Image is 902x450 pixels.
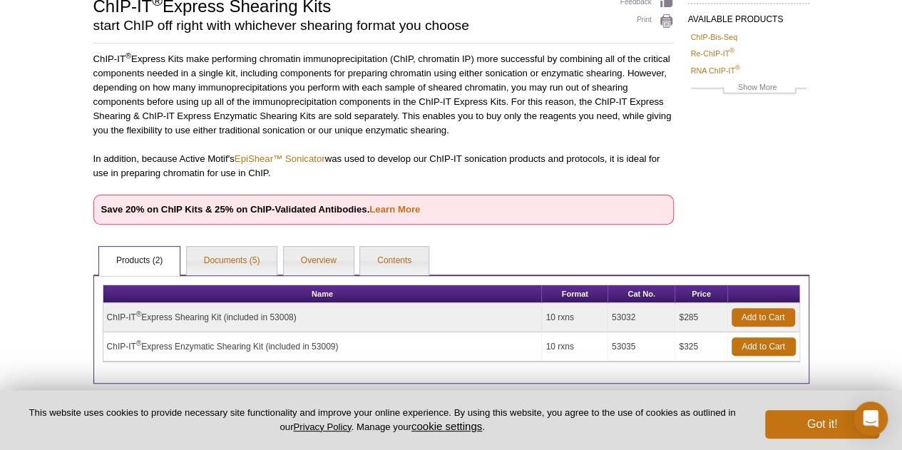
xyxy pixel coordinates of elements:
[136,339,141,347] sup: ®
[732,308,795,327] a: Add to Cart
[608,285,675,303] th: Cat No.
[608,332,675,362] td: 53035
[675,332,727,362] td: $325
[103,285,543,303] th: Name
[735,64,740,71] sup: ®
[103,303,543,332] td: ChIP-IT Express Shearing Kit (included in 53008)
[411,420,482,432] button: cookie settings
[620,14,674,29] a: Print
[360,247,429,275] a: Contents
[284,247,354,275] a: Overview
[675,303,727,332] td: $285
[688,3,809,29] h2: AVAILABLE PRODUCTS
[675,285,727,303] th: Price
[691,81,806,97] a: Show More
[854,402,888,436] div: Open Intercom Messenger
[542,285,608,303] th: Format
[187,247,277,275] a: Documents (5)
[691,47,734,60] a: Re-ChIP-IT®
[608,303,675,332] td: 53032
[691,31,737,44] a: ChIP-Bis-Seq
[542,332,608,362] td: 10 rxns
[125,51,131,60] sup: ®
[101,204,421,215] strong: Save 20% on ChIP Kits & 25% on ChIP-Validated Antibodies.
[93,152,674,180] p: In addition, because Active Motif's was used to develop our ChIP-IT sonication products and proto...
[732,337,796,356] a: Add to Cart
[691,64,740,77] a: RNA ChIP-IT®
[293,421,351,432] a: Privacy Policy
[93,52,674,138] p: ChIP-IT Express Kits make performing chromatin immunoprecipitation (ChIP, chromatin IP) more succ...
[729,48,734,55] sup: ®
[93,19,606,32] h2: start ChIP off right with whichever shearing format you choose
[542,303,608,332] td: 10 rxns
[765,410,879,439] button: Got it!
[369,204,420,215] a: Learn More
[235,153,325,164] a: EpiShear™ Sonicator
[99,247,180,275] a: Products (2)
[23,406,742,434] p: This website uses cookies to provide necessary site functionality and improve your online experie...
[136,310,141,318] sup: ®
[103,332,543,362] td: ChIP-IT Express Enzymatic Shearing Kit (included in 53009)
